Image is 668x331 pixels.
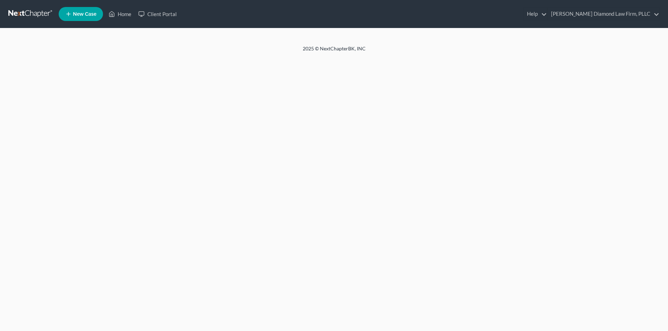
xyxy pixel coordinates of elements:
[59,7,103,21] new-legal-case-button: New Case
[523,8,547,20] a: Help
[135,45,533,58] div: 2025 © NextChapterBK, INC
[105,8,135,20] a: Home
[135,8,180,20] a: Client Portal
[548,8,659,20] a: [PERSON_NAME] Diamond Law Firm, PLLC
